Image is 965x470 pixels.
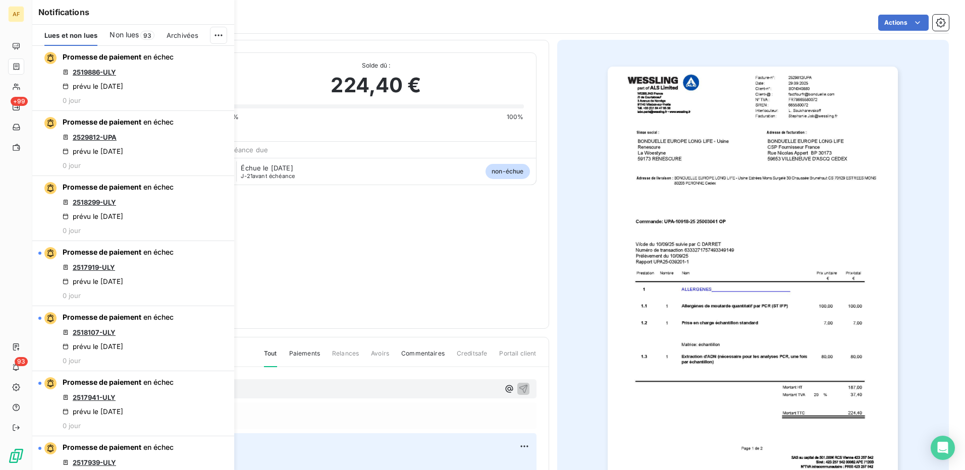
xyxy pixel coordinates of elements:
span: +99 [11,97,28,106]
span: Échéance due [222,146,268,154]
a: 2517939-ULY [73,458,116,466]
span: Portail client [499,349,536,366]
span: Promesse de paiement [63,443,141,451]
a: 2517941-ULY [73,393,116,401]
span: 0 jour [63,96,81,104]
span: 93 [15,357,28,366]
span: en échec [143,183,174,191]
img: Logo LeanPay [8,448,24,464]
span: 0 jour [63,226,81,234]
span: Lues et non lues [44,31,97,39]
button: Promesse de paiement en échec2519886-ULYprévu le [DATE]0 jour [32,46,234,111]
span: en échec [143,117,174,126]
button: Actions [878,15,929,31]
span: J-21 [241,172,252,180]
button: Promesse de paiement en échec2517941-ULYprévu le [DATE]0 jour [32,371,234,436]
span: Commentaires [401,349,445,366]
div: AF [8,6,24,22]
span: Promesse de paiement [63,183,141,191]
span: en échec [143,443,174,451]
span: 0 jour [63,422,81,430]
span: Solde dû : [228,61,523,70]
div: prévu le [DATE] [63,212,123,220]
span: Promesse de paiement [63,378,141,386]
span: en échec [143,378,174,386]
span: 0 jour [63,291,81,300]
span: Promesse de paiement [63,117,141,126]
button: Promesse de paiement en échec2518299-ULYprévu le [DATE]0 jour [32,176,234,241]
span: Tout [264,349,277,367]
div: prévu le [DATE] [63,82,123,90]
div: prévu le [DATE] [63,147,123,155]
div: prévu le [DATE] [63,407,123,416]
span: Échue le [DATE] [241,164,293,172]
span: 100% [507,112,524,122]
span: 0 jour [63,161,81,169]
span: Promesse de paiement [63,313,141,321]
a: 2518107-ULY [73,328,116,336]
span: en échec [143,248,174,256]
button: Promesse de paiement en échec2517919-ULYprévu le [DATE]0 jour [32,241,234,306]
span: Non lues [110,30,139,40]
button: Promesse de paiement en échec2529812-UPAprévu le [DATE]0 jour [32,111,234,176]
span: 0 jour [63,357,81,365]
span: Archivées [167,31,198,39]
span: Promesse de paiement [63,52,141,61]
span: Creditsafe [457,349,488,366]
span: en échec [143,313,174,321]
span: Promesse de paiement [63,248,141,256]
a: 2519886-ULY [73,68,116,76]
span: 224,40 € [331,70,421,100]
span: Paiements [289,349,320,366]
a: 2529812-UPA [73,133,117,141]
div: prévu le [DATE] [63,342,123,350]
span: Relances [332,349,359,366]
a: 2517919-ULY [73,263,115,271]
span: non-échue [486,164,529,179]
span: en échec [143,52,174,61]
h6: Notifications [38,6,228,18]
div: Open Intercom Messenger [931,436,955,460]
a: 2518299-ULY [73,198,116,206]
span: 93 [140,31,154,40]
span: Avoirs [371,349,389,366]
button: Promesse de paiement en échec2518107-ULYprévu le [DATE]0 jour [32,306,234,371]
span: avant échéance [241,173,295,179]
div: prévu le [DATE] [63,277,123,285]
